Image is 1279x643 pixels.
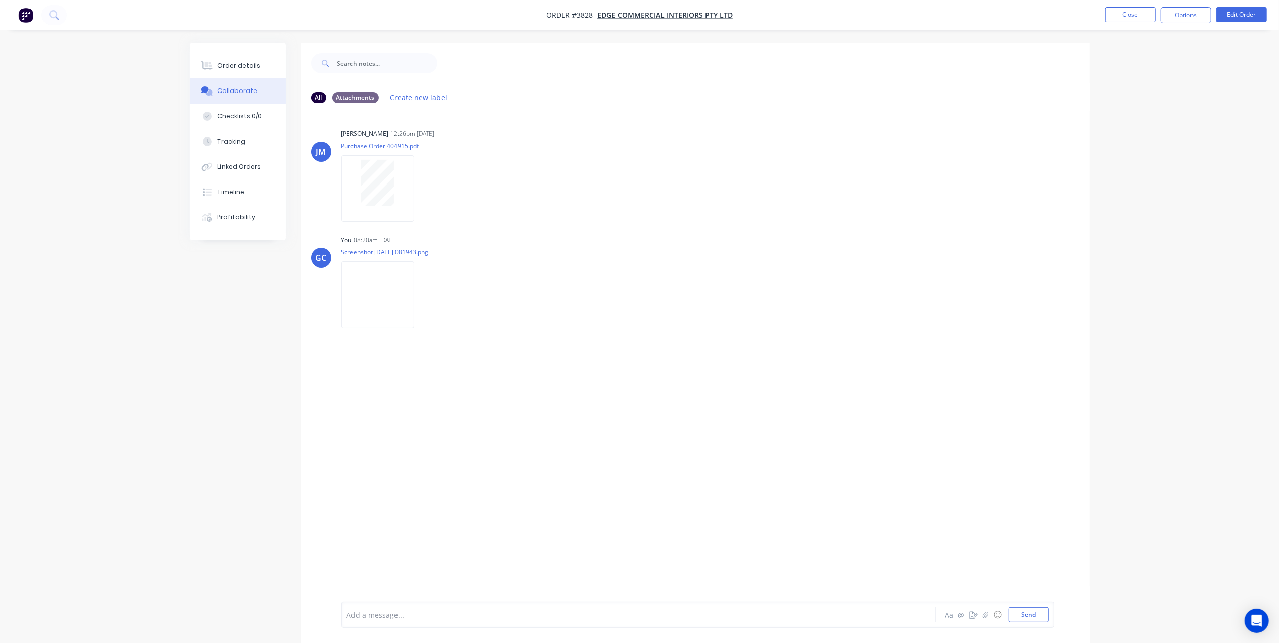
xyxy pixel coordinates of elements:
[190,129,286,154] button: Tracking
[597,11,733,20] a: Edge Commercial Interiors Pty Ltd
[1245,609,1269,633] div: Open Intercom Messenger
[332,92,379,103] div: Attachments
[341,236,352,245] div: You
[955,609,967,621] button: @
[190,154,286,179] button: Linked Orders
[190,205,286,230] button: Profitability
[217,188,244,197] div: Timeline
[385,90,453,104] button: Create new label
[337,53,437,73] input: Search notes...
[18,8,33,23] img: Factory
[341,248,429,256] p: Screenshot [DATE] 081943.png
[1216,7,1267,22] button: Edit Order
[943,609,955,621] button: Aa
[311,92,326,103] div: All
[354,236,398,245] div: 08:20am [DATE]
[190,179,286,205] button: Timeline
[391,129,435,139] div: 12:26pm [DATE]
[316,146,326,158] div: JM
[316,252,327,264] div: GC
[1161,7,1211,23] button: Options
[217,112,262,121] div: Checklists 0/0
[1009,607,1049,622] button: Send
[992,609,1004,621] button: ☺
[217,61,260,70] div: Order details
[217,162,261,171] div: Linked Orders
[341,129,389,139] div: [PERSON_NAME]
[1105,7,1156,22] button: Close
[190,53,286,78] button: Order details
[190,78,286,104] button: Collaborate
[217,86,257,96] div: Collaborate
[217,137,245,146] div: Tracking
[190,104,286,129] button: Checklists 0/0
[341,142,424,150] p: Purchase Order 404915.pdf
[217,213,255,222] div: Profitability
[546,11,597,20] span: Order #3828 -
